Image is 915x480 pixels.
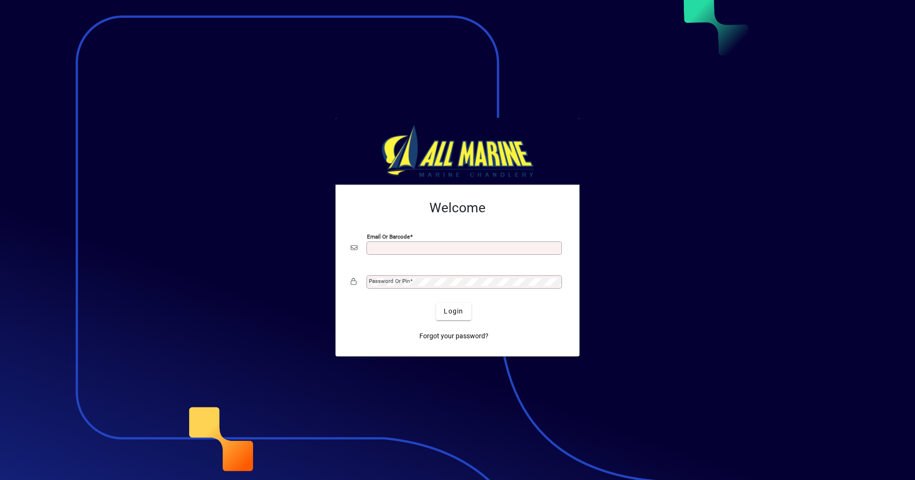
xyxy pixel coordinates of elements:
[351,200,564,216] h2: Welcome
[369,278,410,284] mat-label: Password or Pin
[367,233,410,240] mat-label: Email or Barcode
[419,331,488,341] span: Forgot your password?
[416,328,492,345] a: Forgot your password?
[436,303,471,320] button: Login
[444,306,463,316] span: Login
